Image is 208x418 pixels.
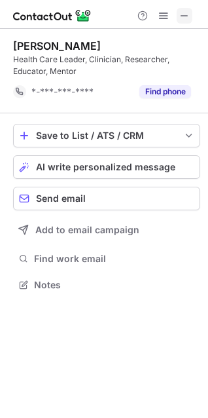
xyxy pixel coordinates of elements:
[13,276,200,294] button: Notes
[13,187,200,210] button: Send email
[139,85,191,98] button: Reveal Button
[36,162,175,172] span: AI write personalized message
[34,253,195,265] span: Find work email
[13,39,101,52] div: [PERSON_NAME]
[13,124,200,147] button: save-profile-one-click
[13,250,200,268] button: Find work email
[13,155,200,179] button: AI write personalized message
[13,54,200,77] div: Health Care Leader, Clinician, Researcher, Educator, Mentor
[13,8,92,24] img: ContactOut v5.3.10
[34,279,195,291] span: Notes
[36,130,177,141] div: Save to List / ATS / CRM
[13,218,200,242] button: Add to email campaign
[36,193,86,204] span: Send email
[35,225,139,235] span: Add to email campaign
